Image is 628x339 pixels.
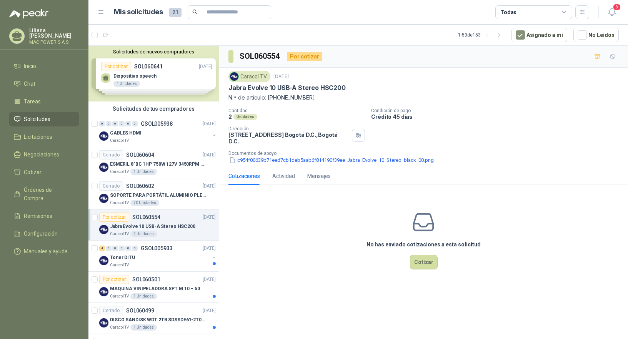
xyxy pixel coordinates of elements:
p: [DATE] [203,183,216,190]
a: Inicio [9,59,79,73]
a: CerradoSOL060604[DATE] Company LogoESMERIL 8"BC 1HP 750W 127V 3450RPM URREACaracol TV1 Unidades [88,147,219,178]
span: Remisiones [24,212,52,220]
div: 0 [106,246,112,251]
a: 4 0 0 0 0 0 GSOL005933[DATE] Company LogoToner DITUCaracol TV [99,244,217,268]
span: 3 [613,3,621,11]
a: Tareas [9,94,79,109]
div: 0 [106,121,112,126]
img: Company Logo [99,163,108,172]
p: Caracol TV [110,200,129,206]
span: Inicio [24,62,36,70]
div: 1 Unidades [130,169,157,175]
div: 0 [132,246,138,251]
div: Mensajes [307,172,331,180]
p: [STREET_ADDRESS] Bogotá D.C. , Bogotá D.C. [228,131,349,145]
a: Negociaciones [9,147,79,162]
button: Cotizar [410,255,438,269]
div: 1 - 50 de 153 [458,29,505,41]
a: Chat [9,76,79,91]
div: Caracol TV [228,71,270,82]
a: CerradoSOL060499[DATE] Company LogoDISCO SANDISK WDT 2TB SDSSDE61-2T00-G25Caracol TV1 Unidades [88,303,219,334]
p: Toner DITU [110,254,135,261]
span: Solicitudes [24,115,50,123]
a: 0 0 0 0 0 0 GSOL005938[DATE] Company LogoCABLES HDMICaracol TV [99,119,217,144]
span: Manuales y ayuda [24,247,68,256]
h3: SOL060554 [240,50,281,62]
div: Cotizaciones [228,172,260,180]
a: Manuales y ayuda [9,244,79,259]
div: Solicitudes de nuevos compradoresPor cotizarSOL060641[DATE] Dispositivo speech1 UnidadesPor cotiz... [88,46,219,101]
p: Documentos de apoyo [228,151,625,156]
span: Tareas [24,97,41,106]
span: Negociaciones [24,150,59,159]
div: 0 [112,246,118,251]
div: Unidades [233,114,257,120]
div: 0 [125,246,131,251]
p: SOL060499 [126,308,154,313]
div: 0 [132,121,138,126]
div: 4 [99,246,105,251]
p: SOL060602 [126,183,154,189]
h1: Mis solicitudes [114,7,163,18]
div: 0 [119,121,125,126]
p: Caracol TV [110,293,129,299]
div: Cerrado [99,150,123,160]
div: Todas [500,8,516,17]
span: Órdenes de Compra [24,186,72,203]
a: Por cotizarSOL060501[DATE] Company LogoMAQUINA VINIPELADORA SPT M 10 – 50Caracol TV1 Unidades [88,272,219,303]
p: Caracol TV [110,262,129,268]
p: [DATE] [203,307,216,314]
p: Liliana [PERSON_NAME] [29,28,79,38]
button: 3 [605,5,619,19]
p: [DATE] [203,276,216,283]
span: Cotizar [24,168,42,176]
p: Caracol TV [110,138,129,144]
p: MAC POWER S.A.S [29,40,79,45]
img: Company Logo [99,131,108,141]
p: GSOL005933 [141,246,173,251]
p: Caracol TV [110,169,129,175]
span: Chat [24,80,35,88]
p: [DATE] [203,245,216,252]
a: Por cotizarSOL060554[DATE] Company LogoJabra Evolve 10 USB-A Stereo HSC200Caracol TV2 Unidades [88,209,219,241]
div: Actividad [272,172,295,180]
p: 2 [228,113,232,120]
div: 1 Unidades [130,293,157,299]
a: Órdenes de Compra [9,183,79,206]
img: Company Logo [99,194,108,203]
p: Jabra Evolve 10 USB-A Stereo HSC200 [228,84,346,92]
p: SOPORTE PARA PORTÁTIL ALUMINIO PLEGABLE VTA [110,192,206,199]
button: Solicitudes de nuevos compradores [92,49,216,55]
p: GSOL005938 [141,121,173,126]
div: 0 [112,121,118,126]
button: Asignado a mi [511,28,567,42]
div: 70 Unidades [130,200,159,206]
p: SOL060604 [126,152,154,158]
div: Solicitudes de tus compradores [88,101,219,116]
p: DISCO SANDISK WDT 2TB SDSSDE61-2T00-G25 [110,316,206,324]
a: Licitaciones [9,130,79,144]
p: [DATE] [203,151,216,159]
div: 0 [125,121,131,126]
p: Cantidad [228,108,365,113]
div: Cerrado [99,306,123,315]
a: Configuración [9,226,79,241]
img: Company Logo [230,72,238,81]
span: 21 [169,8,182,17]
p: [DATE] [203,214,216,221]
p: Caracol TV [110,231,129,237]
p: SOL060501 [132,277,160,282]
span: search [192,9,198,15]
p: CABLES HDMI [110,130,142,137]
div: 2 Unidades [130,231,157,237]
div: Por cotizar [99,275,129,284]
a: CerradoSOL060602[DATE] Company LogoSOPORTE PARA PORTÁTIL ALUMINIO PLEGABLE VTACaracol TV70 Unidades [88,178,219,209]
img: Company Logo [99,225,108,234]
img: Company Logo [99,287,108,296]
span: Configuración [24,229,58,238]
div: 0 [119,246,125,251]
span: Licitaciones [24,133,52,141]
button: c954f00639b71eed7cb1deb5aab6f814190f39ee_Jabra_Evolve_10_Stereo_black_00.png [228,156,435,164]
a: Remisiones [9,209,79,223]
p: MAQUINA VINIPELADORA SPT M 10 – 50 [110,285,200,292]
